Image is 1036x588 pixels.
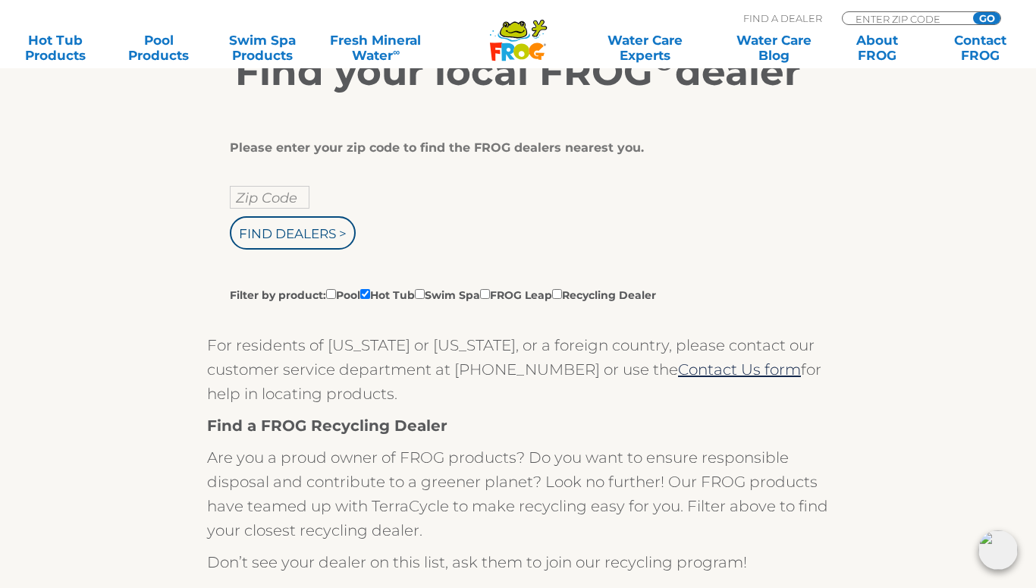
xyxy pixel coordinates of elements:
[222,33,303,63] a: Swim SpaProducts
[360,289,370,299] input: Filter by product:PoolHot TubSwim SpaFROG LeapRecycling Dealer
[854,12,956,25] input: Zip Code Form
[978,530,1018,570] img: openIcon
[207,445,829,542] p: Are you a proud owner of FROG products? Do you want to ensure responsible disposal and contribute...
[230,216,356,250] input: Find Dealers >
[552,289,562,299] input: Filter by product:PoolHot TubSwim SpaFROG LeapRecycling Dealer
[733,33,814,63] a: Water CareBlog
[326,289,336,299] input: Filter by product:PoolHot TubSwim SpaFROG LeapRecycling Dealer
[207,333,829,406] p: For residents of [US_STATE] or [US_STATE], or a foreign country, please contact our customer serv...
[579,33,710,63] a: Water CareExperts
[940,33,1021,63] a: ContactFROG
[393,46,400,58] sup: ∞
[52,49,984,95] h2: Find your local FROG dealer
[415,289,425,299] input: Filter by product:PoolHot TubSwim SpaFROG LeapRecycling Dealer
[837,33,918,63] a: AboutFROG
[743,11,822,25] p: Find A Dealer
[15,33,96,63] a: Hot TubProducts
[230,286,656,303] label: Filter by product: Pool Hot Tub Swim Spa FROG Leap Recycling Dealer
[678,360,801,379] a: Contact Us form
[973,12,1000,24] input: GO
[480,289,490,299] input: Filter by product:PoolHot TubSwim SpaFROG LeapRecycling Dealer
[325,33,426,63] a: Fresh MineralWater∞
[207,550,829,574] p: Don’t see your dealer on this list, ask them to join our recycling program!
[118,33,199,63] a: PoolProducts
[207,417,447,435] strong: Find a FROG Recycling Dealer
[230,140,795,156] div: Please enter your zip code to find the FROG dealers nearest you.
